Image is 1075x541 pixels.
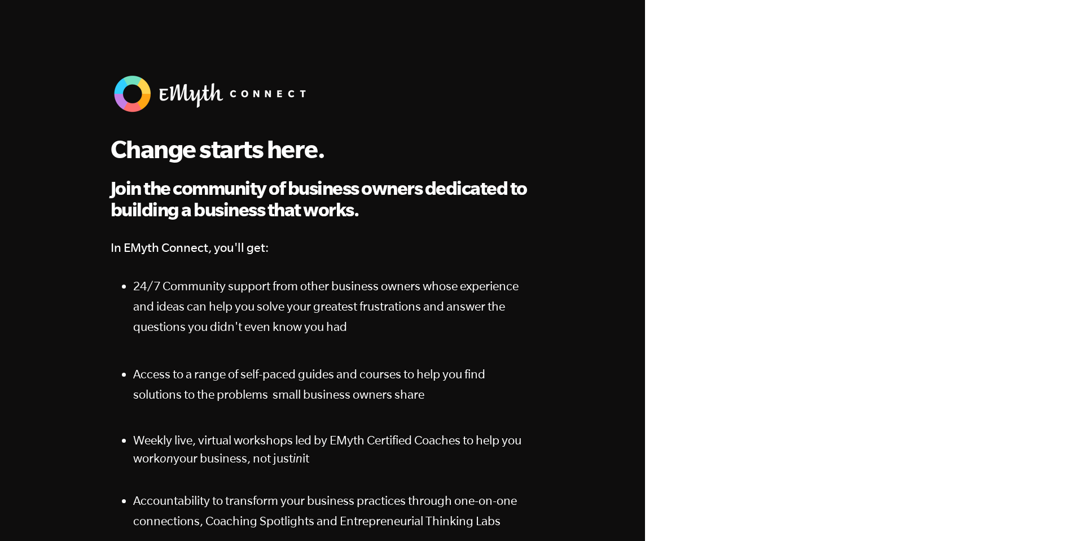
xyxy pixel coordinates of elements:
span: your business, not just [173,451,293,465]
iframe: Chat Widget [1019,487,1075,541]
em: in [293,451,302,465]
h4: In EMyth Connect, you'll get: [111,237,535,258]
span: Accountability to transform your business practices through one-on-one connections, Coaching Spot... [133,494,517,527]
p: 24/7 Community support from other business owners whose experience and ideas can help you solve y... [133,276,535,337]
span: it [302,451,309,465]
h1: Change starts here. [111,134,535,164]
h2: Join the community of business owners dedicated to building a business that works. [111,177,535,221]
em: on [160,451,173,465]
span: Access to a range of self-paced guides and courses to help you find solutions to the problems sma... [133,367,485,401]
span: Weekly live, virtual workshops led by EMyth Certified Coaches to help you work [133,433,521,465]
img: EMyth Connect Banner w White Text [111,72,314,115]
